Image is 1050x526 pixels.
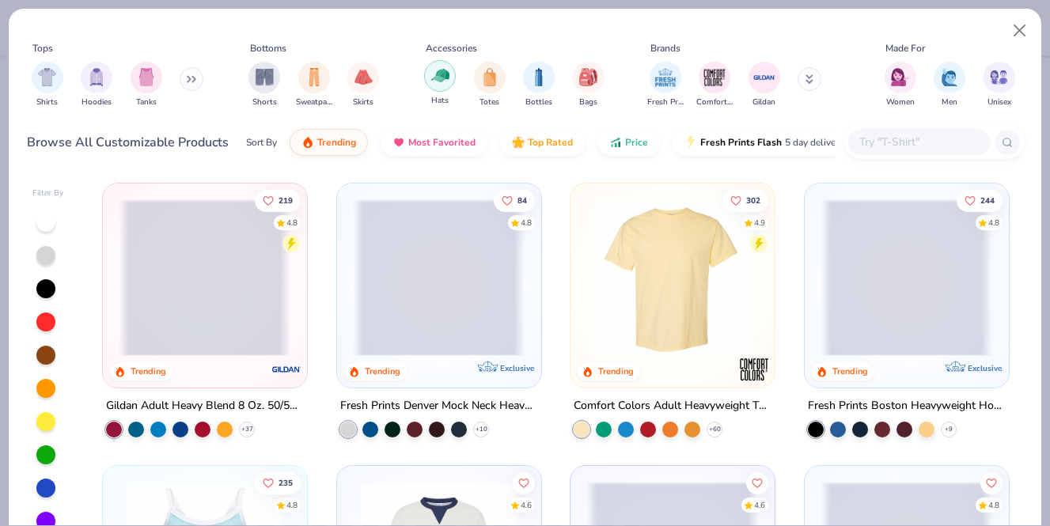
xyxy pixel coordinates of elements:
[88,68,105,86] img: Hoodies Image
[106,395,304,415] div: Gildan Adult Heavy Blend 8 Oz. 50/50 Hooded Sweatshirt
[746,471,768,494] button: Like
[431,66,449,85] img: Hats Image
[424,60,456,107] div: filter for Hats
[38,68,56,86] img: Shirts Image
[131,62,162,108] div: filter for Tanks
[696,96,733,108] span: Comfort Colors
[945,424,953,433] span: + 9
[752,96,775,108] span: Gildan
[381,129,487,156] button: Most Favorited
[255,471,301,494] button: Like
[523,62,555,108] button: filter button
[279,196,293,204] span: 219
[579,68,597,86] img: Bags Image
[990,68,1008,86] img: Unisex Image
[625,136,648,149] span: Price
[942,96,957,108] span: Men
[347,62,379,108] div: filter for Skirts
[512,136,525,149] img: TopRated.gif
[32,62,63,108] div: filter for Shirts
[650,41,680,55] div: Brands
[521,499,532,511] div: 4.6
[32,187,64,199] div: Filter By
[885,62,916,108] div: filter for Women
[941,68,958,86] img: Men Image
[354,68,373,86] img: Skirts Image
[984,62,1015,108] div: filter for Unisex
[738,353,770,384] img: Comfort Colors logo
[684,136,697,149] img: flash.gif
[696,62,733,108] div: filter for Comfort Colors
[987,96,1011,108] span: Unisex
[474,62,506,108] button: filter button
[754,217,765,229] div: 4.9
[980,196,995,204] span: 244
[317,136,356,149] span: Trending
[347,62,379,108] button: filter button
[246,135,277,149] div: Sort By
[885,62,916,108] button: filter button
[81,62,112,108] button: filter button
[131,62,162,108] button: filter button
[523,62,555,108] div: filter for Bottles
[271,353,302,384] img: Gildan logo
[647,62,684,108] button: filter button
[573,62,605,108] div: filter for Bags
[530,68,548,86] img: Bottles Image
[746,196,760,204] span: 302
[722,189,768,211] button: Like
[886,96,915,108] span: Women
[392,136,405,149] img: most_fav.gif
[252,96,277,108] span: Shorts
[136,96,157,108] span: Tanks
[957,189,1003,211] button: Like
[647,96,684,108] span: Fresh Prints
[967,362,1001,373] span: Exclusive
[988,499,999,511] div: 4.8
[286,499,298,511] div: 4.8
[597,129,660,156] button: Price
[481,68,498,86] img: Totes Image
[579,96,597,108] span: Bags
[290,129,368,156] button: Trending
[36,96,58,108] span: Shirts
[250,41,286,55] div: Bottoms
[885,41,925,55] div: Made For
[305,68,323,86] img: Sweatpants Image
[408,136,476,149] span: Most Favorited
[754,499,765,511] div: 4.6
[934,62,965,108] div: filter for Men
[475,424,487,433] span: + 10
[27,133,229,152] div: Browse All Customizable Products
[934,62,965,108] button: filter button
[574,395,771,415] div: Comfort Colors Adult Heavyweight T-Shirt
[858,133,980,151] input: Try "T-Shirt"
[513,471,535,494] button: Like
[891,68,909,86] img: Women Image
[296,62,332,108] button: filter button
[980,471,1003,494] button: Like
[241,424,253,433] span: + 37
[700,136,782,149] span: Fresh Prints Flash
[654,66,677,89] img: Fresh Prints Image
[647,62,684,108] div: filter for Fresh Prints
[81,96,112,108] span: Hoodies
[785,134,843,152] span: 5 day delivery
[353,96,373,108] span: Skirts
[988,217,999,229] div: 4.8
[426,41,477,55] div: Accessories
[138,68,155,86] img: Tanks Image
[296,96,332,108] span: Sweatpants
[32,41,53,55] div: Tops
[431,95,449,107] span: Hats
[749,62,780,108] div: filter for Gildan
[248,62,280,108] div: filter for Shorts
[256,68,274,86] img: Shorts Image
[521,217,532,229] div: 4.8
[673,129,855,156] button: Fresh Prints Flash5 day delivery
[984,62,1015,108] button: filter button
[749,62,780,108] button: filter button
[703,66,726,89] img: Comfort Colors Image
[1005,16,1035,46] button: Close
[81,62,112,108] div: filter for Hoodies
